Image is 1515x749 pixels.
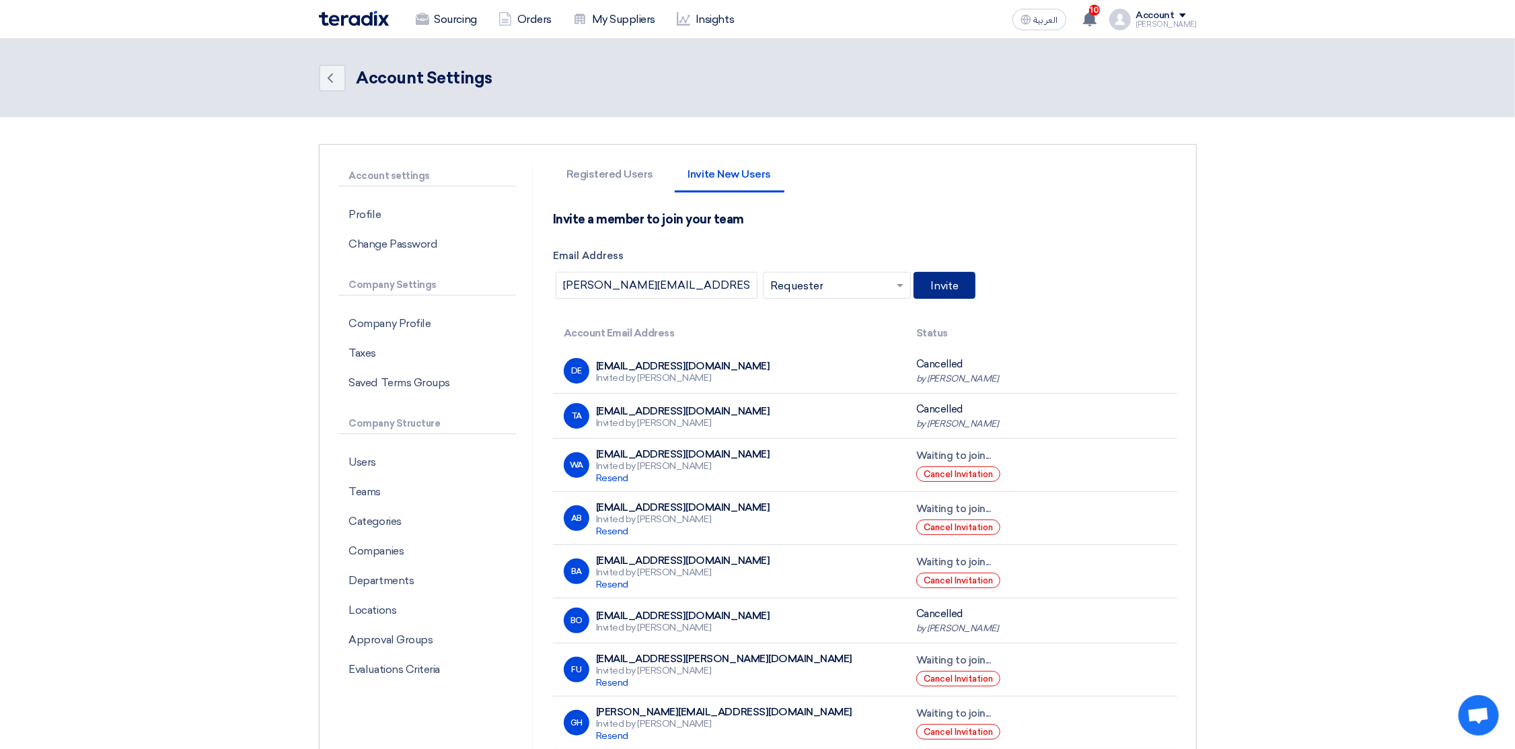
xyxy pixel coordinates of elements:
div: WA [564,452,589,478]
div: [EMAIL_ADDRESS][DOMAIN_NAME] [596,501,770,513]
div: Account Settings [357,66,492,90]
div: Invited by [PERSON_NAME] [596,665,852,689]
p: Categories [338,507,516,536]
div: Waiting to join... [916,501,1166,517]
span: العربية [1034,15,1058,25]
div: [EMAIL_ADDRESS][PERSON_NAME][DOMAIN_NAME] [596,653,852,665]
div: by [PERSON_NAME] [916,417,1166,431]
div: DE [564,358,589,384]
p: Account settings [338,166,516,186]
div: Invited by [PERSON_NAME] [596,417,770,429]
li: Registered Users [553,169,667,192]
span: Resend [596,526,628,537]
button: Cancel Invitation [916,724,1000,740]
label: Email Address [553,248,1177,264]
div: [EMAIL_ADDRESS][DOMAIN_NAME] [596,448,770,460]
button: Invite [914,272,975,299]
div: Invited by [PERSON_NAME] [596,513,770,538]
p: Approval Groups [338,625,516,655]
div: TA [564,403,589,429]
p: Teams [338,477,516,507]
p: Change Password [338,229,516,259]
div: [PERSON_NAME] [1136,21,1197,28]
div: Invited by [PERSON_NAME] [596,372,770,384]
button: Cancel Invitation [916,671,1000,686]
h4: Invite a member to join your team [553,212,744,227]
a: Orders [488,5,562,34]
div: Invited by [PERSON_NAME] [596,460,770,485]
span: Resend [596,579,628,590]
span: Resend [596,472,628,484]
div: [EMAIL_ADDRESS][DOMAIN_NAME] [596,405,770,417]
li: Invite New Users [675,169,784,192]
img: Teradix logo [319,11,389,26]
input: Enter Email Address... [556,272,757,299]
p: Locations [338,596,516,625]
p: Company Structure [338,414,516,434]
div: [EMAIL_ADDRESS][DOMAIN_NAME] [596,360,770,372]
button: العربية [1012,9,1066,30]
div: Account [1136,10,1175,22]
span: Resend [596,677,628,688]
p: Company Settings [338,275,516,295]
div: Cancelled [916,402,1166,430]
div: by [PERSON_NAME] [916,622,1166,635]
p: Profile [338,200,516,229]
div: Waiting to join... [916,706,1166,721]
a: Insights [666,5,745,34]
div: Invited by [PERSON_NAME] [596,622,770,634]
div: Invited by [PERSON_NAME] [596,567,770,591]
div: AB [564,505,589,531]
div: by [PERSON_NAME] [916,372,1166,386]
button: Cancel Invitation [916,466,1000,482]
span: 10 [1089,5,1100,15]
th: Status [906,318,1177,349]
a: My Suppliers [562,5,666,34]
div: Waiting to join... [916,555,1166,570]
p: Users [338,448,516,477]
button: Cancel Invitation [916,520,1000,535]
span: Resend [596,730,628,742]
p: Departments [338,566,516,596]
div: GH [564,710,589,736]
p: Saved Terms Groups [338,368,516,398]
p: Company Profile [338,309,516,338]
img: profile_test.png [1109,9,1131,30]
p: Taxes [338,338,516,368]
div: Invited by [PERSON_NAME] [596,718,852,742]
div: Cancelled [916,606,1166,635]
button: Cancel Invitation [916,573,1000,588]
a: Sourcing [405,5,488,34]
div: [PERSON_NAME][EMAIL_ADDRESS][DOMAIN_NAME] [596,706,852,718]
div: [EMAIL_ADDRESS][DOMAIN_NAME] [596,555,770,567]
div: BA [564,559,589,584]
div: Waiting to join... [916,448,1166,464]
div: [EMAIL_ADDRESS][DOMAIN_NAME] [596,610,770,622]
div: BO [564,608,589,633]
th: Account Email Address [553,318,906,349]
p: Evaluations Criteria [338,655,516,684]
p: Companies [338,536,516,566]
div: Waiting to join... [916,653,1166,668]
div: FU [564,657,589,682]
a: Open chat [1458,695,1499,736]
div: Cancelled [916,357,1166,385]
